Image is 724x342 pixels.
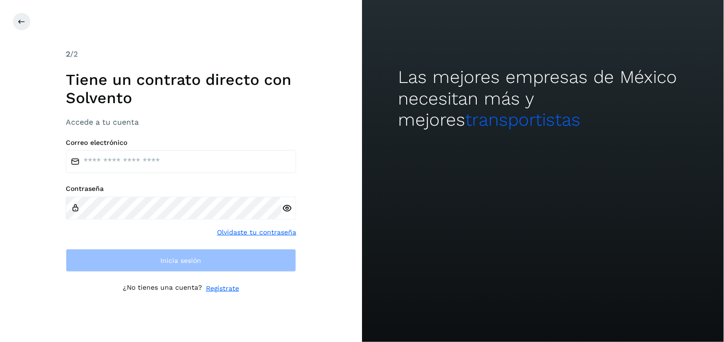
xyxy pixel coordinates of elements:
[66,71,296,107] h1: Tiene un contrato directo con Solvento
[217,227,296,237] a: Olvidaste tu contraseña
[66,49,70,59] span: 2
[123,283,202,294] p: ¿No tienes una cuenta?
[465,109,580,130] span: transportistas
[66,48,296,60] div: /2
[206,283,239,294] a: Regístrate
[66,185,296,193] label: Contraseña
[66,139,296,147] label: Correo electrónico
[161,257,202,264] span: Inicia sesión
[398,67,688,130] h2: Las mejores empresas de México necesitan más y mejores
[66,249,296,272] button: Inicia sesión
[66,118,296,127] h3: Accede a tu cuenta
